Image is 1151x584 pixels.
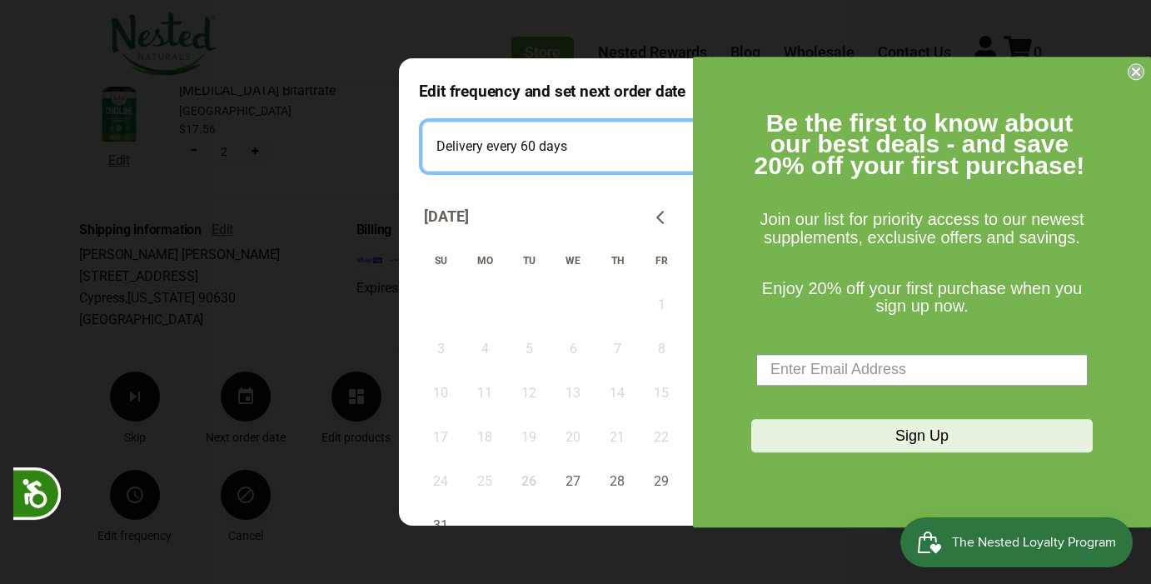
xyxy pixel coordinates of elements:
th: Saturday [684,239,728,283]
button: 16 [684,372,728,416]
th: Tuesday [507,239,551,283]
button: 17 [419,416,463,460]
div: [DATE] [419,207,475,227]
div: FLYOUT Form [693,57,1151,527]
button: Sign Up [751,419,1093,452]
th: Sunday [419,239,463,283]
button: 25 [463,460,507,504]
button: 13 [551,372,595,416]
button: 7 [595,327,640,372]
th: Monday [463,239,507,283]
button: 31 [419,504,463,548]
button: 4 [463,327,507,372]
input: Enter Email Address [756,354,1088,386]
button: 6 [551,327,595,372]
button: 21 [595,416,640,460]
button: 3 [419,327,463,372]
button: 22 [640,416,684,460]
th: Thursday [595,239,640,283]
span: Enjoy 20% off your first purchase when you sign up now. [762,279,1082,316]
button: 27 [551,460,595,504]
button: 23 [684,416,728,460]
button: 19 [507,416,551,460]
span: Be the first to know about our best deals - and save 20% off your first purchase! [755,109,1085,179]
span: Join our list for priority access to our newest supplements, exclusive offers and savings. [760,211,1084,247]
button: 20 [551,416,595,460]
button: 18 [463,416,507,460]
th: Wednesday [551,239,595,283]
button: Close dialog [1128,63,1144,80]
button: 11 [463,372,507,416]
button: 1 [640,283,684,327]
button: 2 [684,283,728,327]
button: 8 [640,327,684,372]
button: 26 [507,460,551,504]
button: 15 [640,372,684,416]
button: 5 [507,327,551,372]
button: Go to next month [684,195,728,239]
iframe: Button to open loyalty program pop-up [900,517,1134,567]
th: Friday [640,239,684,283]
button: 14 [595,372,640,416]
button: 12 [507,372,551,416]
button: 30 [684,460,728,504]
button: 28 [595,460,640,504]
span: Edit frequency and set next order date [419,80,685,103]
button: 24 [419,460,463,504]
button: 10 [419,372,463,416]
button: Go to previous month [640,195,684,239]
button: 9 [684,327,728,372]
button: 29 [640,460,684,504]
